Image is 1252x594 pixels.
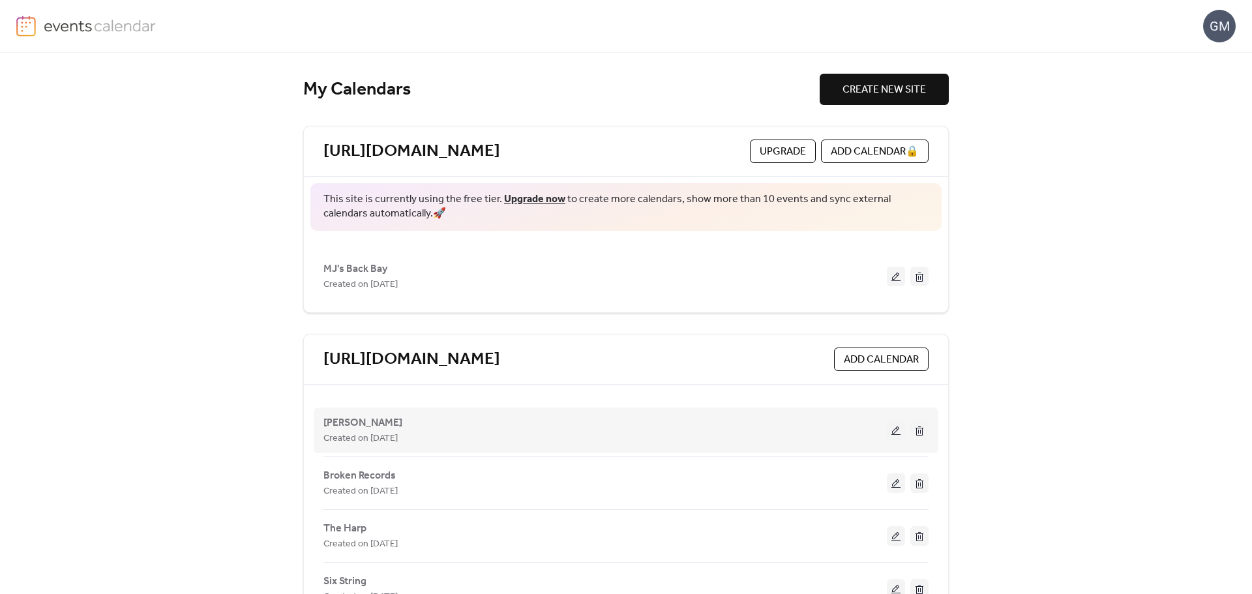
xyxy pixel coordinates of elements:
[844,352,919,368] span: ADD CALENDAR
[323,415,402,431] span: [PERSON_NAME]
[323,349,500,370] a: [URL][DOMAIN_NAME]
[842,82,926,98] span: CREATE NEW SITE
[44,16,156,35] img: logo-type
[504,189,565,209] a: Upgrade now
[323,431,398,447] span: Created on [DATE]
[323,578,366,585] a: Six String
[323,277,398,293] span: Created on [DATE]
[323,468,396,484] span: Broken Records
[323,521,366,537] span: The Harp
[1203,10,1236,42] div: GM
[323,192,929,222] span: This site is currently using the free tier. to create more calendars, show more than 10 events an...
[834,348,929,371] button: ADD CALENDAR
[323,419,402,426] a: [PERSON_NAME]
[323,525,366,532] a: The Harp
[323,261,387,277] span: MJ's Back Bay
[323,472,396,479] a: Broken Records
[323,574,366,589] span: Six String
[820,74,949,105] button: CREATE NEW SITE
[750,140,816,163] button: Upgrade
[760,144,806,160] span: Upgrade
[323,265,387,273] a: MJ's Back Bay
[303,78,820,101] div: My Calendars
[323,537,398,552] span: Created on [DATE]
[323,141,500,162] a: [URL][DOMAIN_NAME]
[323,484,398,499] span: Created on [DATE]
[16,16,36,37] img: logo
